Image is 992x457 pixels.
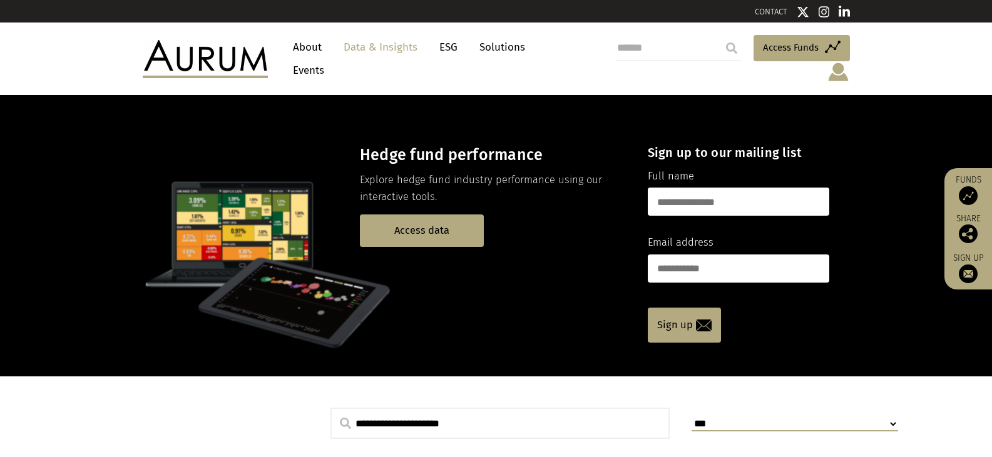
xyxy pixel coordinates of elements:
[648,145,829,160] h4: Sign up to our mailing list
[797,6,809,18] img: Twitter icon
[959,264,978,283] img: Sign up to our newsletter
[951,174,986,205] a: Funds
[143,40,268,78] img: Aurum
[819,6,830,18] img: Instagram icon
[433,36,464,59] a: ESG
[287,59,324,82] a: Events
[696,319,712,331] img: email-icon
[648,234,713,251] label: Email address
[340,418,351,429] img: search.svg
[337,36,424,59] a: Data & Insights
[719,36,744,61] input: Submit
[287,36,328,59] a: About
[839,6,850,18] img: Linkedin icon
[951,253,986,283] a: Sign up
[827,61,850,83] img: account-icon.svg
[360,146,626,164] h3: Hedge fund performance
[360,172,626,205] p: Explore hedge fund industry performance using our interactive tools.
[959,224,978,243] img: Share this post
[959,186,978,205] img: Access Funds
[648,308,721,343] a: Sign up
[951,214,986,243] div: Share
[648,168,694,184] label: Full name
[754,35,850,61] a: Access Funds
[360,214,484,246] a: Access data
[763,40,819,55] span: Access Funds
[755,7,787,16] a: CONTACT
[473,36,531,59] a: Solutions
